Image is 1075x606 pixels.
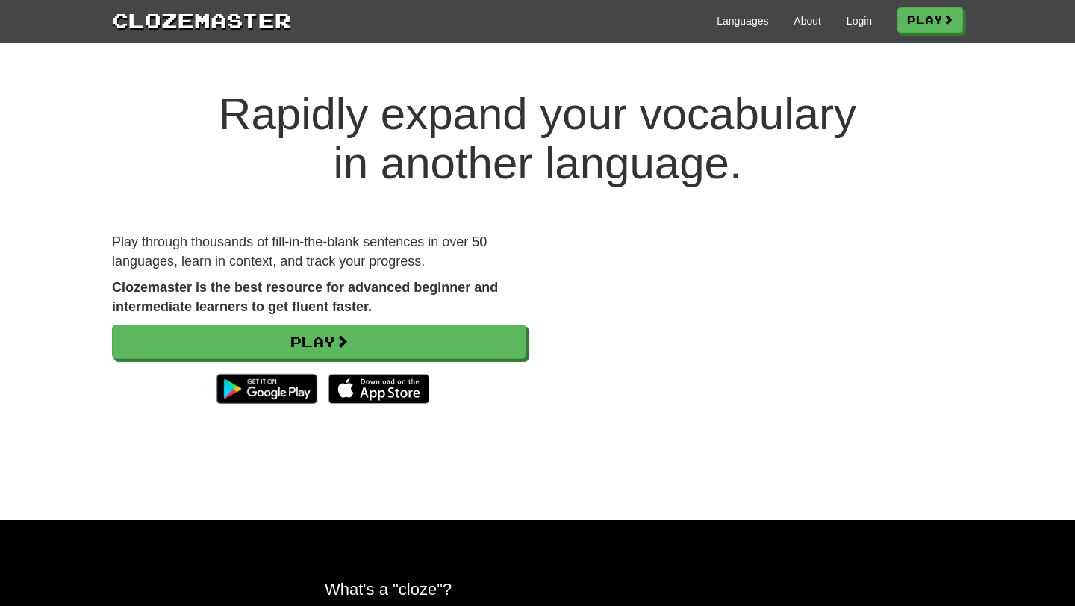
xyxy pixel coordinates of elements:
[209,366,325,411] img: Get it on Google Play
[112,6,291,34] a: Clozemaster
[112,280,498,314] strong: Clozemaster is the best resource for advanced beginner and intermediate learners to get fluent fa...
[328,374,429,404] img: Download_on_the_App_Store_Badge_US-UK_135x40-25178aeef6eb6b83b96f5f2d004eda3bffbb37122de64afbaef7...
[897,7,963,33] a: Play
[112,325,526,359] a: Play
[794,13,821,28] a: About
[717,13,768,28] a: Languages
[847,13,872,28] a: Login
[112,233,526,271] p: Play through thousands of fill-in-the-blank sentences in over 50 languages, learn in context, and...
[325,580,750,599] h2: What's a "cloze"?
